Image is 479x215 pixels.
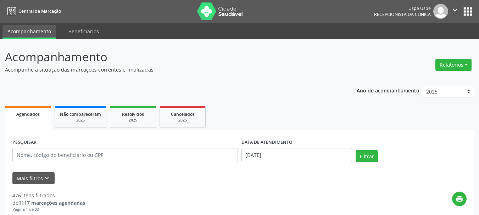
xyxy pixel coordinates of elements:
button: Relatórios [435,59,472,71]
div: 2025 [115,118,151,123]
button: Filtrar [356,150,378,162]
button: print [452,192,467,206]
a: Beneficiários [63,25,104,38]
div: 476 itens filtrados [12,192,85,199]
span: Não compareceram [60,111,101,117]
div: de [12,199,85,206]
span: Agendados [16,111,40,117]
p: Ano de acompanhamento [357,86,419,95]
span: Resolvidos [122,111,144,117]
i: keyboard_arrow_down [43,174,51,182]
input: Selecione um intervalo [241,148,352,162]
strong: 1117 marcações agendadas [18,199,85,206]
a: Central de Marcação [5,5,61,17]
div: Uspe Uspe [374,5,431,11]
p: Acompanhamento [5,48,333,66]
button:  [448,4,462,19]
button: apps [462,5,474,18]
label: PESQUISAR [12,137,37,148]
span: Cancelados [171,111,195,117]
div: Página 1 de 32 [12,206,85,213]
label: DATA DE ATENDIMENTO [241,137,293,148]
i: print [456,195,463,203]
span: Recepcionista da clínica [374,11,431,17]
a: Acompanhamento [2,25,56,39]
i:  [451,6,459,14]
input: Nome, código do beneficiário ou CPF [12,148,238,162]
span: Central de Marcação [18,8,61,14]
p: Acompanhe a situação das marcações correntes e finalizadas [5,66,333,73]
button: Mais filtroskeyboard_arrow_down [12,172,55,185]
div: 2025 [165,118,200,123]
div: 2025 [60,118,101,123]
img: img [433,4,448,19]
